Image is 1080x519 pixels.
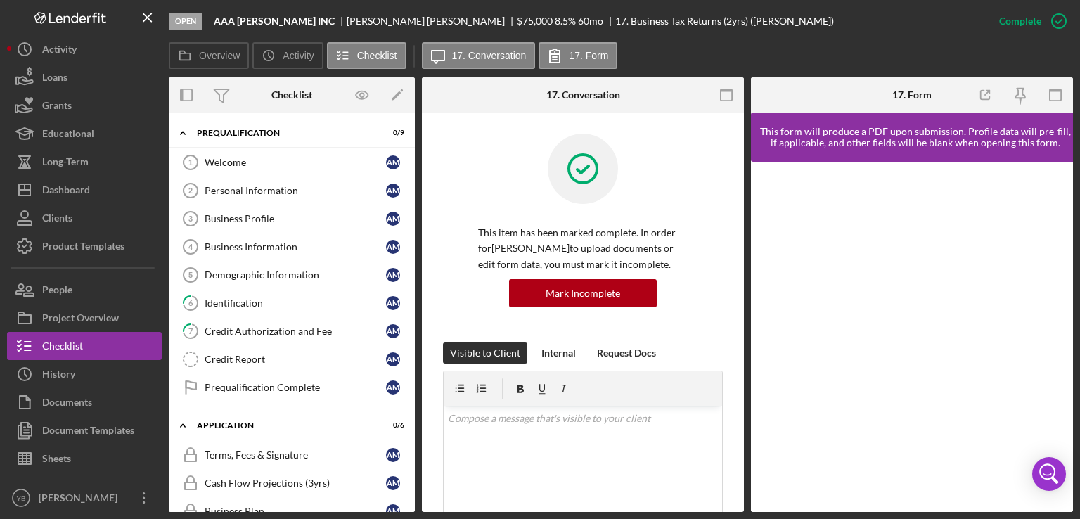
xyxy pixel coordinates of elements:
div: Welcome [205,157,386,168]
div: Prequalification Complete [205,382,386,393]
button: Checklist [7,332,162,360]
div: Checklist [271,89,312,101]
button: Complete [985,7,1073,35]
button: 17. Form [539,42,617,69]
div: Open Intercom Messenger [1032,457,1066,491]
tspan: 1 [188,158,193,167]
text: YB [17,494,26,502]
div: A M [386,296,400,310]
button: Request Docs [590,342,663,364]
button: Documents [7,388,162,416]
div: Complete [999,7,1041,35]
a: Terms, Fees & SignatureAM [176,441,408,469]
div: A M [386,380,400,395]
div: A M [386,240,400,254]
button: Document Templates [7,416,162,444]
div: History [42,360,75,392]
div: A M [386,476,400,490]
div: Prequalification [197,129,369,137]
div: [PERSON_NAME] [PERSON_NAME] [347,15,517,27]
div: A M [386,184,400,198]
tspan: 6 [188,298,193,307]
tspan: 5 [188,271,193,279]
a: 4Business InformationAM [176,233,408,261]
label: Overview [199,50,240,61]
div: Mark Incomplete [546,279,620,307]
div: Business Profile [205,213,386,224]
button: Internal [534,342,583,364]
button: Project Overview [7,304,162,332]
label: 17. Form [569,50,608,61]
button: YB[PERSON_NAME] [7,484,162,512]
div: A M [386,448,400,462]
div: Document Templates [42,416,134,448]
div: 17. Form [892,89,932,101]
div: Terms, Fees & Signature [205,449,386,461]
a: Credit ReportAM [176,345,408,373]
div: Request Docs [597,342,656,364]
label: Checklist [357,50,397,61]
div: A M [386,155,400,169]
a: 2Personal InformationAM [176,177,408,205]
div: A M [386,504,400,518]
b: AAA [PERSON_NAME] INC [214,15,335,27]
button: Checklist [327,42,406,69]
a: 6IdentificationAM [176,289,408,317]
div: Business Plan [205,506,386,517]
label: 17. Conversation [452,50,527,61]
button: Sheets [7,444,162,473]
div: Documents [42,388,92,420]
div: 0 / 6 [379,421,404,430]
a: 1WelcomeAM [176,148,408,177]
div: A M [386,352,400,366]
div: Checklist [42,332,83,364]
span: $75,000 [517,15,553,27]
button: History [7,360,162,388]
div: Sheets [42,444,71,476]
button: Overview [169,42,249,69]
div: 17. Conversation [546,89,620,101]
div: Application [197,421,369,430]
div: Credit Report [205,354,386,365]
button: 17. Conversation [422,42,536,69]
label: Activity [283,50,314,61]
div: 8.5 % [555,15,576,27]
div: Identification [205,297,386,309]
div: A M [386,268,400,282]
div: Demographic Information [205,269,386,281]
tspan: 3 [188,214,193,223]
iframe: Lenderfit form [765,176,1060,498]
p: This item has been marked complete. In order for [PERSON_NAME] to upload documents or edit form d... [478,225,688,272]
a: 5Demographic InformationAM [176,261,408,289]
div: 60 mo [578,15,603,27]
div: 17. Business Tax Returns (2yrs) ([PERSON_NAME]) [615,15,834,27]
tspan: 4 [188,243,193,251]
